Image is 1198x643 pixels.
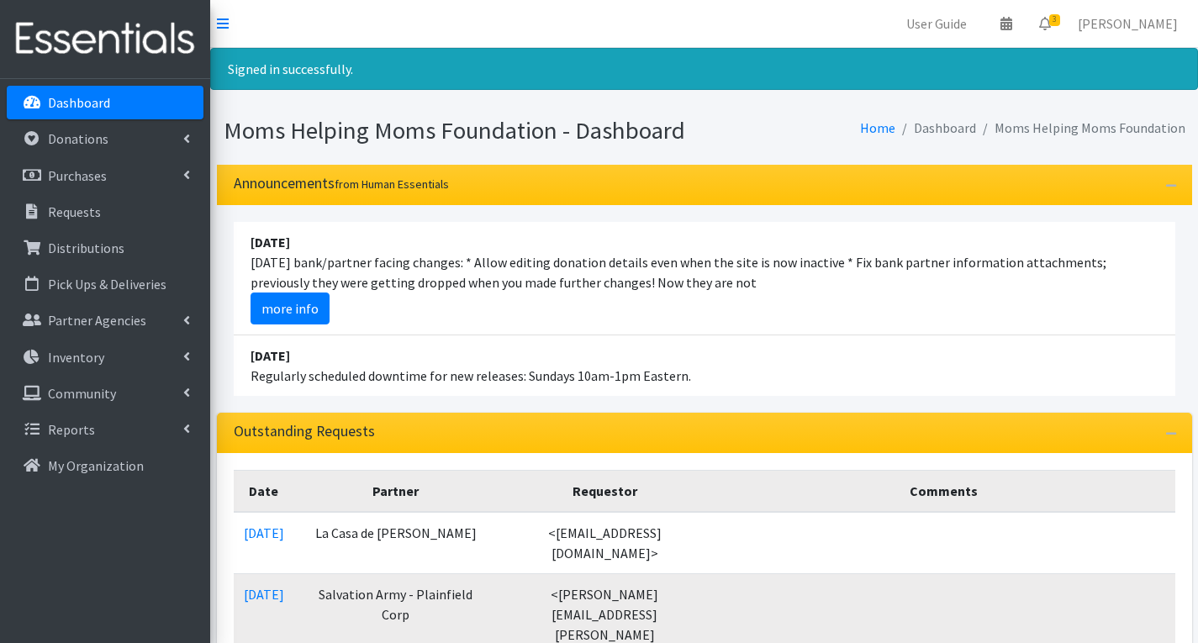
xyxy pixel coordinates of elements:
[48,457,144,474] p: My Organization
[48,421,95,438] p: Reports
[7,413,203,446] a: Reports
[335,177,449,192] small: from Human Essentials
[48,349,104,366] p: Inventory
[7,267,203,301] a: Pick Ups & Deliveries
[224,116,699,145] h1: Moms Helping Moms Foundation - Dashboard
[48,203,101,220] p: Requests
[48,130,108,147] p: Donations
[7,122,203,155] a: Donations
[234,175,449,192] h3: Announcements
[244,586,284,603] a: [DATE]
[7,159,203,192] a: Purchases
[234,222,1175,335] li: [DATE] bank/partner facing changes: * Allow editing donation details even when the site is now in...
[7,449,203,482] a: My Organization
[7,377,203,410] a: Community
[893,7,980,40] a: User Guide
[234,470,294,512] th: Date
[210,48,1198,90] div: Signed in successfully.
[294,470,498,512] th: Partner
[1026,7,1064,40] a: 3
[48,240,124,256] p: Distributions
[498,470,712,512] th: Requestor
[860,119,895,136] a: Home
[1049,14,1060,26] span: 3
[48,167,107,184] p: Purchases
[976,116,1185,140] li: Moms Helping Moms Foundation
[251,234,290,250] strong: [DATE]
[48,276,166,293] p: Pick Ups & Deliveries
[251,293,330,324] a: more info
[1064,7,1191,40] a: [PERSON_NAME]
[234,423,375,440] h3: Outstanding Requests
[895,116,976,140] li: Dashboard
[7,11,203,67] img: HumanEssentials
[7,86,203,119] a: Dashboard
[7,231,203,265] a: Distributions
[251,347,290,364] strong: [DATE]
[7,195,203,229] a: Requests
[244,524,284,541] a: [DATE]
[712,470,1175,512] th: Comments
[234,335,1175,396] li: Regularly scheduled downtime for new releases: Sundays 10am-1pm Eastern.
[7,340,203,374] a: Inventory
[498,512,712,574] td: <[EMAIL_ADDRESS][DOMAIN_NAME]>
[7,303,203,337] a: Partner Agencies
[48,94,110,111] p: Dashboard
[294,512,498,574] td: La Casa de [PERSON_NAME]
[48,312,146,329] p: Partner Agencies
[48,385,116,402] p: Community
